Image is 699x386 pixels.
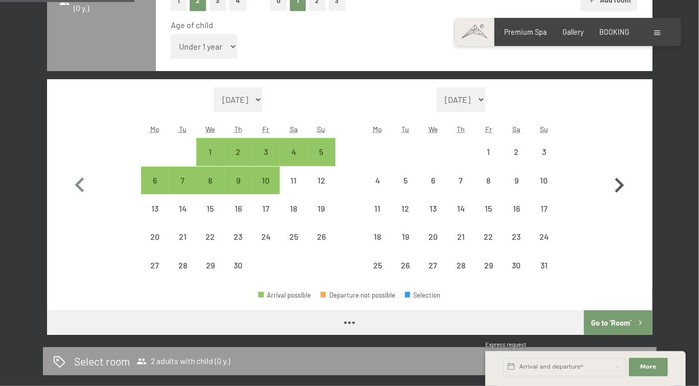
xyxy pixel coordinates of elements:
[419,251,447,279] div: Wed May 27 2026
[280,138,307,166] div: Arrival possible
[179,125,187,133] abbr: Tuesday
[307,195,335,222] div: Arrival not possible
[262,125,269,133] abbr: Friday
[401,125,409,133] abbr: Tuesday
[224,223,252,251] div: Thu Apr 23 2026
[197,148,223,173] div: 1
[65,87,95,280] button: Previous month
[364,251,391,279] div: Arrival not possible
[226,148,251,173] div: 2
[137,356,230,367] span: 2 adults with child (0 y.)
[475,195,502,222] div: Fri May 15 2026
[475,167,502,194] div: Fri May 08 2026
[504,233,529,258] div: 23
[420,233,446,258] div: 20
[584,310,652,335] button: Go to ‘Room’
[364,223,391,251] div: Arrival not possible
[252,223,280,251] div: Fri Apr 24 2026
[142,233,168,258] div: 20
[169,167,196,194] div: Tue Apr 07 2026
[141,195,169,222] div: Arrival not possible
[530,138,558,166] div: Sun May 03 2026
[447,251,475,279] div: Arrival not possible
[196,251,224,279] div: Wed Apr 29 2026
[253,148,279,173] div: 3
[504,148,529,173] div: 2
[531,205,557,230] div: 17
[224,138,252,166] div: Thu Apr 02 2026
[503,251,530,279] div: Arrival not possible
[475,167,502,194] div: Arrival not possible
[224,195,252,222] div: Thu Apr 16 2026
[226,176,251,202] div: 9
[419,167,447,194] div: Arrival not possible
[512,125,520,133] abbr: Saturday
[419,195,447,222] div: Arrival not possible
[419,251,447,279] div: Arrival not possible
[447,195,475,222] div: Arrival not possible
[392,223,419,251] div: Tue May 19 2026
[475,251,502,279] div: Arrival not possible
[280,167,307,194] div: Sat Apr 11 2026
[252,138,280,166] div: Arrival possible
[364,223,391,251] div: Mon May 18 2026
[485,341,526,348] span: Express request
[307,195,335,222] div: Sun Apr 19 2026
[280,223,307,251] div: Sat Apr 25 2026
[562,28,583,36] span: Gallery
[142,261,168,287] div: 27
[530,138,558,166] div: Arrival not possible
[530,195,558,222] div: Sun May 17 2026
[447,223,475,251] div: Arrival not possible
[392,195,419,222] div: Arrival not possible
[169,251,196,279] div: Arrival not possible
[365,205,390,230] div: 11
[280,195,307,222] div: Sat Apr 18 2026
[503,167,530,194] div: Arrival not possible
[530,251,558,279] div: Sun May 31 2026
[169,223,196,251] div: Tue Apr 21 2026
[604,87,634,280] button: Next month
[364,251,391,279] div: Mon May 25 2026
[224,251,252,279] div: Thu Apr 30 2026
[226,261,251,287] div: 30
[530,167,558,194] div: Sun May 10 2026
[503,251,530,279] div: Sat May 30 2026
[364,195,391,222] div: Arrival not possible
[419,195,447,222] div: Wed May 13 2026
[530,251,558,279] div: Arrival not possible
[476,148,501,173] div: 1
[318,125,326,133] abbr: Sunday
[531,261,557,287] div: 31
[169,195,196,222] div: Arrival not possible
[281,233,306,258] div: 25
[281,205,306,230] div: 18
[224,167,252,194] div: Thu Apr 09 2026
[420,176,446,202] div: 6
[540,125,548,133] abbr: Sunday
[503,138,530,166] div: Arrival not possible
[234,125,242,133] abbr: Thursday
[252,167,280,194] div: Arrival possible
[531,176,557,202] div: 10
[393,261,418,287] div: 26
[429,125,438,133] abbr: Wednesday
[457,125,465,133] abbr: Thursday
[141,167,169,194] div: Arrival possible
[224,167,252,194] div: Arrival possible
[476,233,501,258] div: 22
[197,261,223,287] div: 29
[197,233,223,258] div: 22
[307,138,335,166] div: Sun Apr 05 2026
[169,167,196,194] div: Arrival possible
[365,261,390,287] div: 25
[365,176,390,202] div: 4
[281,148,306,173] div: 4
[290,125,298,133] abbr: Saturday
[475,223,502,251] div: Fri May 22 2026
[503,195,530,222] div: Sat May 16 2026
[448,176,473,202] div: 7
[196,195,224,222] div: Arrival not possible
[307,138,335,166] div: Arrival possible
[503,167,530,194] div: Sat May 09 2026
